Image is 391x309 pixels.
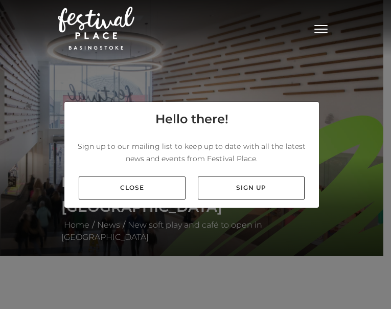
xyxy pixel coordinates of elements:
[198,176,305,200] a: Sign up
[308,20,334,35] button: Toggle navigation
[73,140,311,165] p: Sign up to our mailing list to keep up to date with all the latest news and events from Festival ...
[79,176,186,200] a: Close
[155,110,228,128] h4: Hello there!
[58,7,134,50] img: Festival Place Logo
